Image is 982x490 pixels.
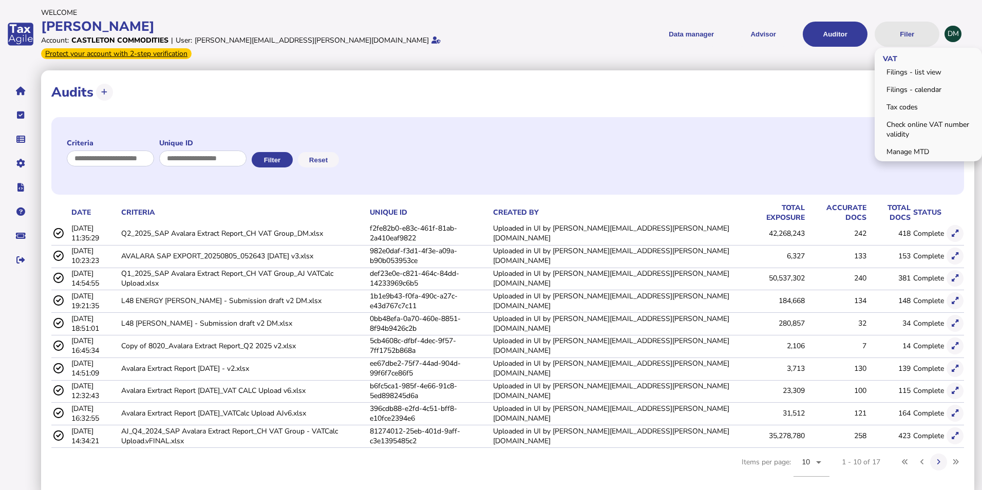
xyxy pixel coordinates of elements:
label: Unique ID [159,138,247,148]
td: 7 [805,335,867,356]
div: | [171,35,173,45]
div: Account: [41,35,69,45]
button: Developer hub links [10,177,31,198]
td: Copy of 8020_Avalara Extract Report_Q2 2025 v2.xlsx [119,335,368,356]
td: Complete [911,403,945,424]
label: Criteria [67,138,154,148]
td: [DATE] 11:35:29 [69,223,119,244]
td: Avalara Exrtract Report [DATE] - v2.xlsx [119,357,368,379]
td: [DATE] 18:51:01 [69,313,119,334]
td: 258 [805,425,867,446]
button: Raise a support ticket [10,225,31,247]
td: Complete [911,223,945,244]
td: Q1_2025_SAP Avalara Extract Report_CH VAT Group_AJ VATCalc Upload.xlsx [119,268,368,289]
th: total docs [867,202,912,223]
button: Shows a dropdown of VAT Advisor options [731,22,796,47]
button: Upload transactions [96,84,113,101]
button: Home [10,80,31,102]
div: [PERSON_NAME] [41,17,488,35]
button: Manage settings [10,153,31,174]
button: Show in modal [947,337,964,354]
td: 1b1e9b43-f0fa-490c-a27c-e43d767c7c11 [368,290,491,311]
menu: navigate products [493,22,940,47]
td: 381 [867,268,912,289]
td: [DATE] 14:34:21 [69,425,119,446]
a: Check online VAT number validity [876,117,980,142]
i: Data manager [16,139,25,140]
td: Complete [911,245,945,266]
td: 139 [867,357,912,379]
td: 100 [805,380,867,401]
button: Show in modal [947,248,964,265]
div: User: [176,35,192,45]
td: [DATE] 16:45:34 [69,335,119,356]
button: Show in modal [947,225,964,242]
div: Castleton Commodities [71,35,168,45]
td: Complete [911,290,945,311]
button: Help pages [10,201,31,222]
button: Next page [930,454,947,470]
td: Complete [911,268,945,289]
button: Show in modal [947,270,964,287]
td: [DATE] 16:32:55 [69,403,119,424]
th: Created by [491,202,744,223]
td: 32 [805,313,867,334]
div: From Oct 1, 2025, 2-step verification will be required to login. Set it up now... [41,48,192,59]
td: L48 [PERSON_NAME] - Submission draft v2 DM.xlsx [119,313,368,334]
td: Complete [911,380,945,401]
button: Auditor [803,22,867,47]
td: 42,268,243 [744,223,805,244]
td: 982e0daf-f3d1-4f3e-a09a-b90b053953ce [368,245,491,266]
td: 396cdb88-e2fd-4c51-bff8-e10fce2394e6 [368,403,491,424]
button: Show in modal [947,383,964,400]
td: Complete [911,335,945,356]
button: Filter [252,152,293,167]
td: Uploaded in UI by [PERSON_NAME][EMAIL_ADDRESS][PERSON_NAME][DOMAIN_NAME] [491,313,744,334]
th: Criteria [119,202,368,223]
a: Filings - list view [876,64,980,80]
td: 153 [867,245,912,266]
div: Welcome [41,8,488,17]
td: Uploaded in UI by [PERSON_NAME][EMAIL_ADDRESS][PERSON_NAME][DOMAIN_NAME] [491,380,744,401]
button: First page [897,454,914,470]
td: Complete [911,357,945,379]
th: status [911,202,945,223]
td: 134 [805,290,867,311]
td: 115 [867,380,912,401]
div: Items per page: [742,448,829,488]
td: 133 [805,245,867,266]
td: Uploaded in UI by [PERSON_NAME][EMAIL_ADDRESS][PERSON_NAME][DOMAIN_NAME] [491,223,744,244]
td: Complete [911,425,945,446]
th: date [69,202,119,223]
td: 418 [867,223,912,244]
td: 3,713 [744,357,805,379]
td: 121 [805,403,867,424]
td: 423 [867,425,912,446]
a: Manage MTD [876,144,980,160]
td: Uploaded in UI by [PERSON_NAME][EMAIL_ADDRESS][PERSON_NAME][DOMAIN_NAME] [491,245,744,266]
td: AJ_Q4_2024_SAP Avalara Extract Report_CH VAT Group - VATCalc Upload.vFINAL.xlsx [119,425,368,446]
td: 23,309 [744,380,805,401]
i: Email verified [431,36,441,44]
td: b6fc5ca1-985f-4e66-91c8-5ed898245d6a [368,380,491,401]
th: total exposure [744,202,805,223]
button: Data manager [10,128,31,150]
td: Complete [911,313,945,334]
button: Last page [947,454,964,470]
th: accurate docs [805,202,867,223]
button: Reset [298,152,339,167]
td: Uploaded in UI by [PERSON_NAME][EMAIL_ADDRESS][PERSON_NAME][DOMAIN_NAME] [491,335,744,356]
td: Avalara Exrtract Report [DATE]_VAT CALC Upload v6.xlsx [119,380,368,401]
button: Shows a dropdown of Data manager options [659,22,724,47]
td: 35,278,780 [744,425,805,446]
span: VAT [875,46,902,70]
td: 164 [867,403,912,424]
td: 5cb4608c-dfbf-4dec-9f57-7ff1752b868a [368,335,491,356]
button: Show in modal [947,292,964,309]
td: 130 [805,357,867,379]
td: 50,537,302 [744,268,805,289]
td: 240 [805,268,867,289]
button: Show in modal [947,315,964,332]
td: AVALARA SAP EXPORT_20250805_052643 [DATE] v3.xlsx [119,245,368,266]
td: Uploaded in UI by [PERSON_NAME][EMAIL_ADDRESS][PERSON_NAME][DOMAIN_NAME] [491,403,744,424]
